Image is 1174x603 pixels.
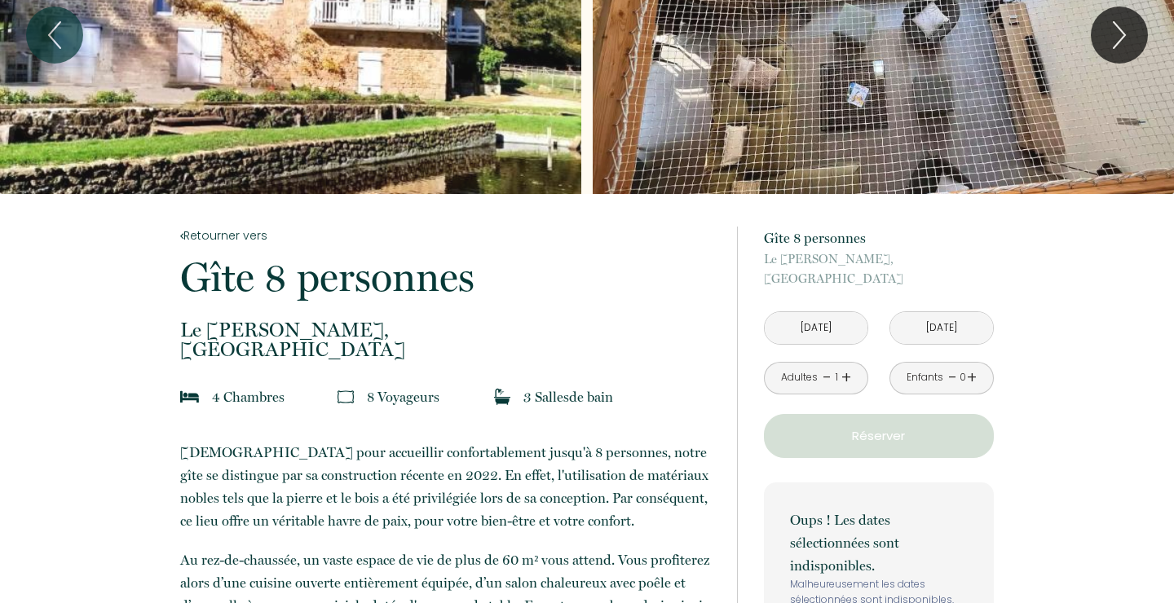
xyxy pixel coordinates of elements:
[907,370,943,385] div: Enfants
[781,370,818,385] div: Adultes
[434,389,439,405] span: s
[180,441,715,532] p: [DEMOGRAPHIC_DATA] pour accueillir confortablement jusqu'à 8 personnes, notre gîte se distingue p...
[967,365,977,390] a: +
[890,312,993,344] input: Départ
[764,249,994,288] p: [GEOGRAPHIC_DATA]
[948,365,957,390] a: -
[212,385,285,408] p: 4 Chambre
[764,227,994,249] p: Gîte 8 personnes
[523,385,613,408] p: 3 Salle de bain
[180,320,715,340] span: Le [PERSON_NAME],
[563,389,569,405] span: s
[180,227,715,244] a: Retourner vers
[832,370,841,385] div: 1
[180,257,715,297] p: Gîte 8 personnes
[765,312,867,344] input: Arrivée
[279,389,285,405] span: s
[841,365,851,390] a: +
[26,7,83,64] button: Previous
[823,365,832,390] a: -
[338,389,354,405] img: guests
[180,320,715,359] p: [GEOGRAPHIC_DATA]
[764,414,994,458] button: Réserver
[790,508,968,577] p: Oups ! Les dates sélectionnées sont indisponibles.
[770,426,988,446] p: Réserver
[764,249,994,269] span: Le [PERSON_NAME],
[1091,7,1148,64] button: Next
[959,370,967,385] div: 0
[367,385,439,408] p: 8 Voyageur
